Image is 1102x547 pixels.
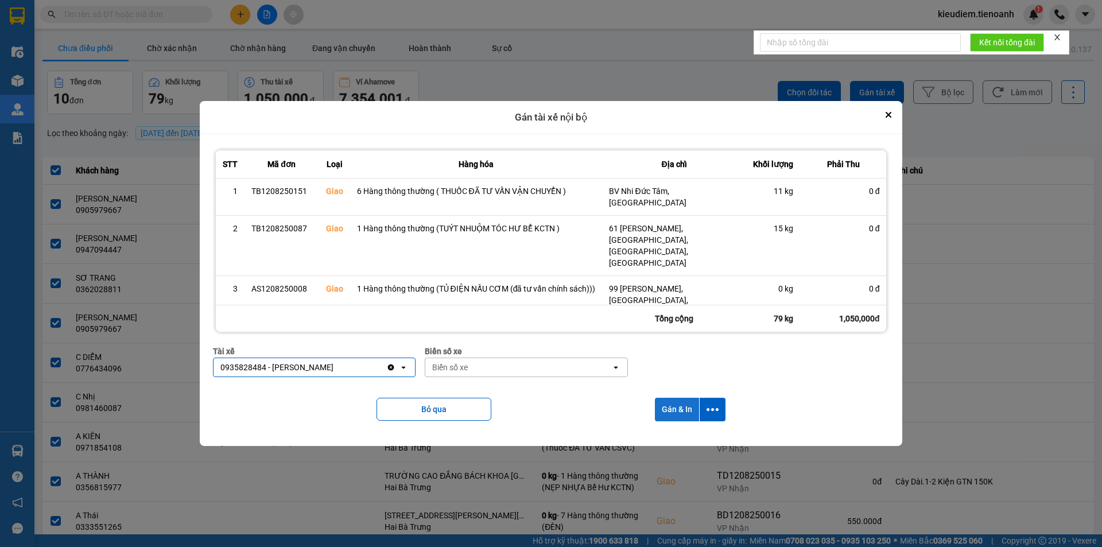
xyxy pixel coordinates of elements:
button: Bỏ qua [377,398,491,421]
button: Close [882,108,895,122]
svg: open [399,363,408,372]
svg: Clear value [386,363,395,372]
div: TB1208250087 [251,223,312,234]
div: 79 kg [746,305,800,332]
div: Địa chỉ [609,157,739,171]
div: Biển số xe [432,362,468,373]
div: 99 [PERSON_NAME], [GEOGRAPHIC_DATA], [GEOGRAPHIC_DATA], [GEOGRAPHIC_DATA], [GEOGRAPHIC_DATA] [609,283,739,340]
span: Kết nối tổng đài [979,36,1035,49]
div: 3 [223,283,238,294]
div: 0935828484 - [PERSON_NAME] [220,362,333,373]
div: Giao [326,223,343,234]
div: Giao [326,185,343,197]
div: 61 [PERSON_NAME], [GEOGRAPHIC_DATA], [GEOGRAPHIC_DATA], [GEOGRAPHIC_DATA] [609,223,739,269]
div: Khối lượng [752,157,793,171]
div: 11 kg [752,185,793,197]
div: 0 đ [807,223,879,234]
div: 2 [223,223,238,234]
div: 1 Hàng thông thường (TUÝT NHUỘM TÓC HƯ BỂ KCTN ) [357,223,596,234]
div: Tổng cộng [602,305,746,332]
div: Giao [326,283,343,294]
div: 0 đ [807,283,879,294]
input: Selected 0935828484 - Bùi Văn Sức. [335,362,336,373]
div: Tài xế [213,345,416,358]
div: Loại [326,157,343,171]
div: 0 kg [752,283,793,294]
div: 15 kg [752,223,793,234]
span: close [1053,33,1061,41]
div: 1,050,000đ [800,305,886,332]
input: Nhập số tổng đài [760,33,961,52]
div: Hàng hóa [357,157,596,171]
div: Gán tài xế nội bộ [200,101,903,134]
div: Phải Thu [807,157,879,171]
button: Kết nối tổng đài [970,33,1044,52]
div: BV Nhi Đức Tâm, [GEOGRAPHIC_DATA] [609,185,739,208]
div: Mã đơn [251,157,312,171]
div: TB1208250151 [251,185,312,197]
svg: open [611,363,620,372]
div: 6 Hàng thông thường ( THUỐC ĐÃ TƯ VẤN VẬN CHUYỂN ) [357,185,596,197]
div: STT [223,157,238,171]
div: 1 [223,185,238,197]
div: dialog [200,101,903,446]
div: AS1208250008 [251,283,312,294]
div: 0 đ [807,185,879,197]
div: 1 Hàng thông thường (TỦ ĐIỆN NẤU CƠM (đã tư vấn chính sách))) [357,283,596,294]
button: Gán & In [655,398,699,421]
div: Biển số xe [425,345,628,358]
